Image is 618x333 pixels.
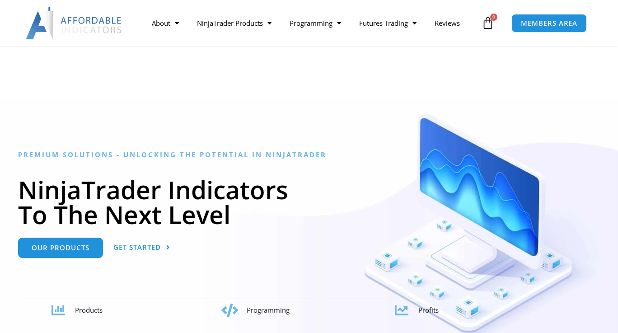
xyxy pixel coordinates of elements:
[511,14,587,33] a: MEMBERS AREA
[281,13,350,33] a: Programming
[18,177,600,227] h1: NinjaTrader Indicators To The Next Level
[188,13,281,33] a: NinjaTrader Products
[418,305,439,314] span: Profits
[32,244,89,251] span: Our Products
[18,238,103,258] a: Our Products
[247,305,290,314] span: Programming
[490,14,497,21] span: 0
[113,244,161,251] span: Get Started
[143,13,479,33] nav: Menu
[18,150,600,159] h6: Premium Solutions - Unlocking the Potential in NinjaTrader
[75,305,103,314] span: Products
[113,238,170,258] a: Get Started
[521,20,577,27] span: MEMBERS AREA
[143,13,188,33] a: About
[26,7,123,39] img: LogoAI | Affordable Indicators – NinjaTrader
[426,13,469,33] a: Reviews
[468,10,508,36] a: 0
[350,13,426,33] a: Futures Trading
